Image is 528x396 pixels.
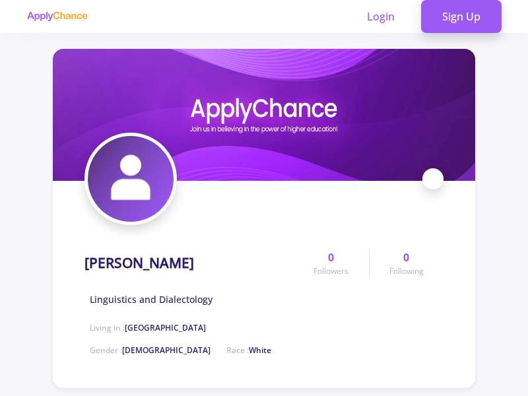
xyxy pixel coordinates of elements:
img: applychance logo text only [26,11,88,22]
img: Muhammad Attarzadehavatar [88,136,174,222]
span: Race : [226,345,271,356]
span: 0 [403,249,409,265]
span: White [249,345,271,356]
span: [DEMOGRAPHIC_DATA] [122,345,211,356]
span: Following [389,265,424,277]
span: 0 [328,249,334,265]
h1: [PERSON_NAME] [84,255,194,271]
span: Linguistics and Dialectology [90,292,213,306]
span: Followers [313,265,348,277]
span: [GEOGRAPHIC_DATA] [125,322,206,333]
span: Living in : [90,322,206,333]
a: 0Following [369,249,444,277]
span: Gender : [90,345,211,356]
img: Muhammad Attarzadehcover image [53,49,475,181]
a: 0Followers [294,249,368,277]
